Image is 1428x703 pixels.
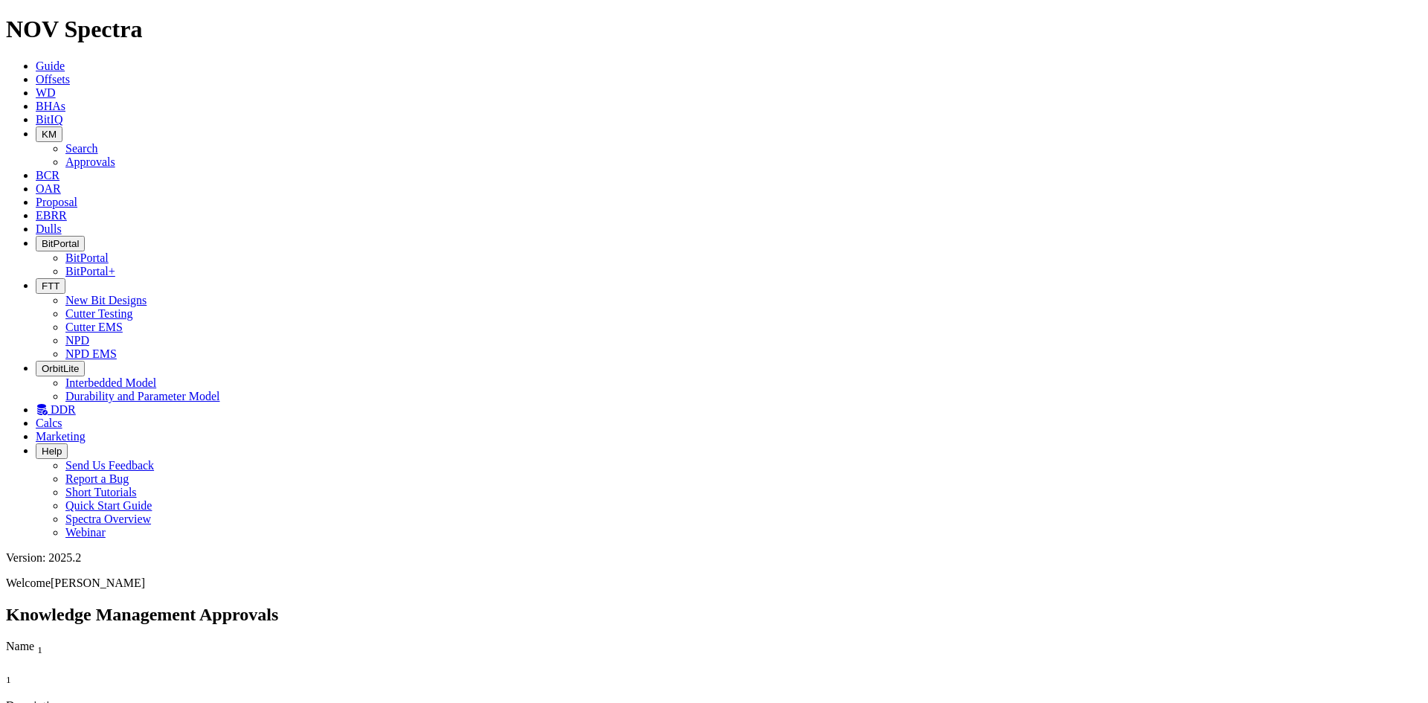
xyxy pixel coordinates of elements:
a: Quick Start Guide [65,499,152,512]
sub: 1 [37,644,42,655]
h2: Knowledge Management Approvals [6,605,1422,625]
span: OrbitLite [42,363,79,374]
a: DDR [36,403,76,416]
a: Marketing [36,430,86,443]
a: Guide [36,60,65,72]
a: Proposal [36,196,77,208]
a: BitIQ [36,113,62,126]
a: Send Us Feedback [65,459,154,472]
div: Column Menu [6,656,510,670]
span: Sort None [37,640,42,652]
a: Offsets [36,73,70,86]
a: Durability and Parameter Model [65,390,220,402]
a: NPD EMS [65,347,117,360]
a: BHAs [36,100,65,112]
div: Sort None [6,640,510,670]
span: Help [42,446,62,457]
div: Sort None [6,670,43,686]
a: EBRR [36,209,67,222]
a: BitPortal+ [65,265,115,277]
div: Sort None [6,670,43,699]
div: Version: 2025.2 [6,551,1422,565]
button: OrbitLite [36,361,85,376]
a: WD [36,86,56,99]
a: Report a Bug [65,472,129,485]
a: Cutter EMS [65,321,123,333]
div: Column Menu [6,686,43,699]
p: Welcome [6,577,1422,590]
button: Help [36,443,68,459]
a: Interbedded Model [65,376,156,389]
button: BitPortal [36,236,85,251]
span: KM [42,129,57,140]
a: New Bit Designs [65,294,147,306]
h1: NOV Spectra [6,16,1422,43]
a: Webinar [65,526,106,539]
sub: 1 [6,674,11,685]
span: Sort None [6,670,11,682]
a: Cutter Testing [65,307,133,320]
a: Short Tutorials [65,486,137,498]
a: Calcs [36,417,62,429]
a: NPD [65,334,89,347]
button: FTT [36,278,65,294]
a: Dulls [36,222,62,235]
a: Spectra Overview [65,513,151,525]
span: DDR [51,403,76,416]
div: Name Sort None [6,640,510,656]
a: BCR [36,169,59,182]
a: Approvals [65,155,115,168]
a: OAR [36,182,61,195]
span: [PERSON_NAME] [51,577,145,589]
button: KM [36,126,62,142]
a: Search [65,142,98,155]
span: Name [6,640,34,652]
span: BitPortal [42,238,79,249]
span: FTT [42,280,59,292]
a: BitPortal [65,251,109,264]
